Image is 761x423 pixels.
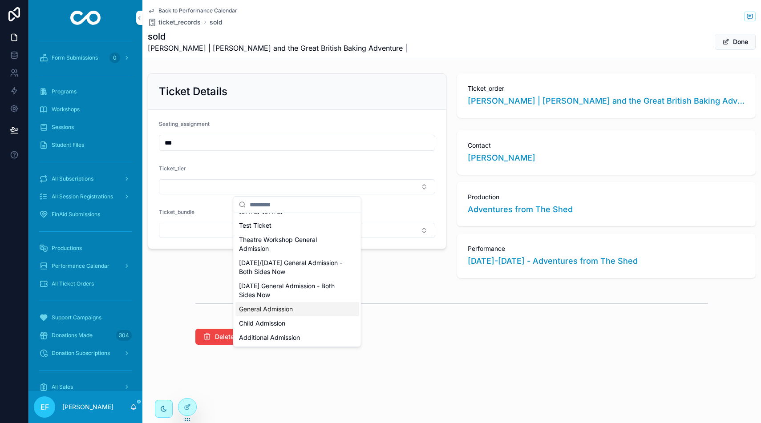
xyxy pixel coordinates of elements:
[52,211,100,218] span: FinAid Submissions
[239,333,300,342] span: Additional Admission
[468,84,745,93] span: Ticket_order
[52,280,94,287] span: All Ticket Orders
[52,383,73,391] span: All Sales
[34,171,137,187] a: All Subscriptions
[34,310,137,326] a: Support Campaigns
[159,179,435,194] button: Select Button
[468,203,573,216] a: Adventures from The Shed
[34,206,137,222] a: FinAid Submissions
[148,7,237,14] a: Back to Performance Calendar
[34,137,137,153] a: Student Files
[40,402,49,412] span: EF
[34,327,137,343] a: Donations Made304
[239,319,285,328] span: Child Admission
[34,276,137,292] a: All Ticket Orders
[109,52,120,63] div: 0
[52,350,110,357] span: Donation Subscriptions
[62,403,113,411] p: [PERSON_NAME]
[70,11,101,25] img: App logo
[34,119,137,135] a: Sessions
[159,223,435,238] button: Select Button
[468,255,638,267] a: [DATE]-[DATE] - Adventures from The Shed
[239,305,293,314] span: General Admission
[159,121,210,127] span: Seating_assignment
[158,7,237,14] span: Back to Performance Calendar
[159,165,186,172] span: Ticket_tier
[468,193,745,201] span: Production
[715,34,756,50] button: Done
[34,50,137,66] a: Form Submissions0
[239,258,345,276] span: [DATE]/[DATE] General Admission - Both Sides Now
[116,330,132,341] div: 304
[34,189,137,205] a: All Session Registrations
[159,85,227,99] h2: Ticket Details
[52,54,98,61] span: Form Submissions
[148,43,407,53] span: [PERSON_NAME] | [PERSON_NAME] and the Great British Baking Adventure |
[468,152,535,164] a: [PERSON_NAME]
[52,106,80,113] span: Workshops
[34,84,137,100] a: Programs
[52,193,113,200] span: All Session Registrations
[52,245,82,252] span: Productions
[159,209,194,215] span: Ticket_bundle
[215,332,257,341] span: Delete Record
[52,124,74,131] span: Sessions
[34,240,137,256] a: Productions
[234,213,361,346] div: Suggestions
[239,235,345,253] span: Theatre Workshop General Admission
[239,282,345,299] span: [DATE] General Admission - Both Sides Now
[28,36,142,391] div: scrollable content
[468,95,745,107] a: [PERSON_NAME] | [PERSON_NAME] and the Great British Baking Adventure |
[52,314,101,321] span: Support Campaigns
[239,221,271,230] span: Test Ticket
[148,18,201,27] a: ticket_records
[34,379,137,395] a: All Sales
[195,329,264,345] button: Delete Record
[52,88,77,95] span: Programs
[468,141,745,150] span: Contact
[52,262,109,270] span: Performance Calendar
[52,175,93,182] span: All Subscriptions
[52,141,84,149] span: Student Files
[468,244,745,253] span: Performance
[210,18,223,27] a: sold
[34,101,137,117] a: Workshops
[148,30,407,43] h1: sold
[158,18,201,27] span: ticket_records
[34,345,137,361] a: Donation Subscriptions
[34,258,137,274] a: Performance Calendar
[52,332,93,339] span: Donations Made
